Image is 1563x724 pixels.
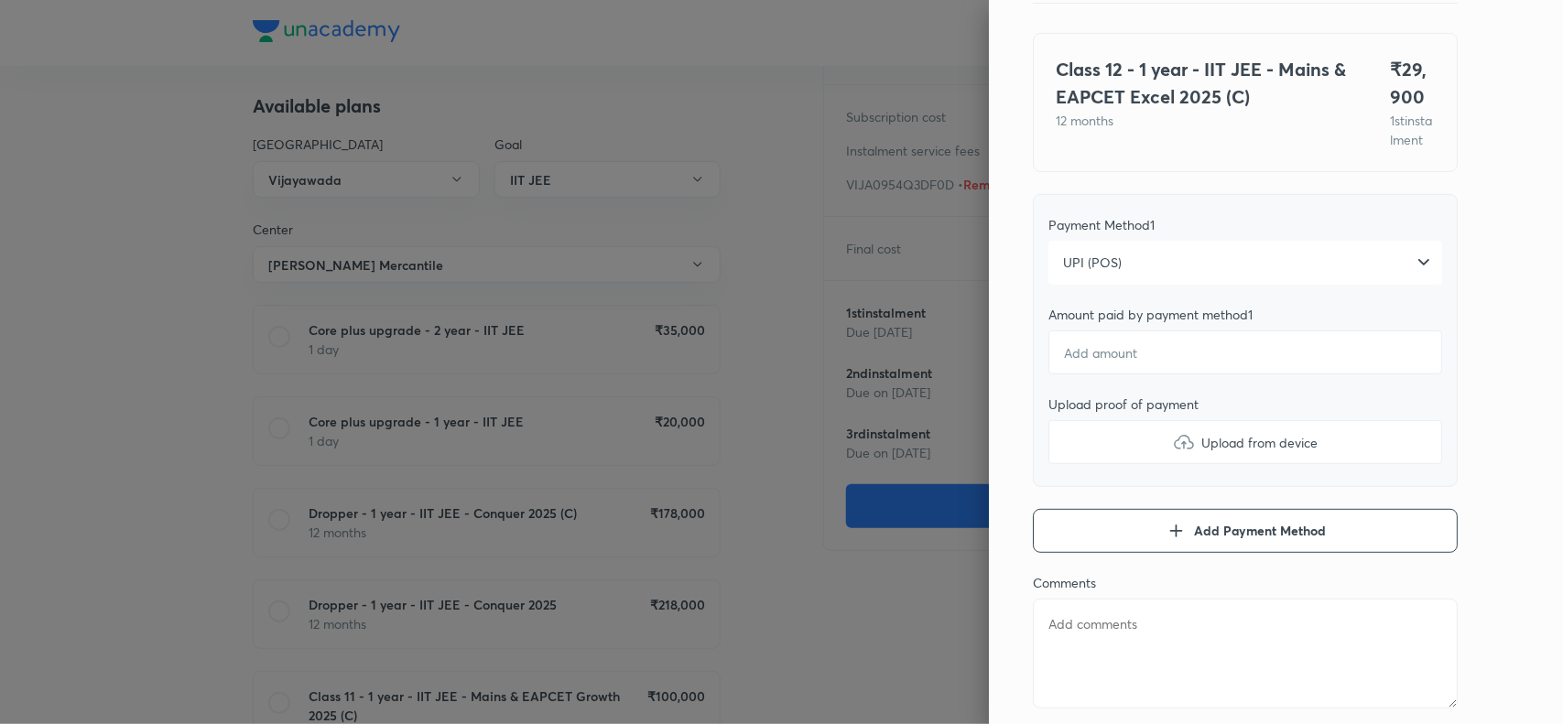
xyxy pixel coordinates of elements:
[1390,56,1435,111] h4: ₹ 29,900
[1048,217,1442,233] div: Payment Method 1
[1202,433,1319,452] span: Upload from device
[1048,307,1442,323] div: Amount paid by payment method 1
[1063,254,1122,272] span: UPI (POS)
[1390,111,1435,149] p: 1 st instalment
[1173,431,1195,453] img: upload
[1056,56,1346,111] h4: Class 12 - 1 year - IIT JEE - Mains & EAPCET Excel 2025 (C)
[1056,111,1346,130] p: 12 months
[1033,575,1458,591] div: Comments
[1048,396,1442,413] div: Upload proof of payment
[1033,509,1458,553] button: Add Payment Method
[1194,522,1326,540] span: Add Payment Method
[1048,330,1442,374] input: Add amount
